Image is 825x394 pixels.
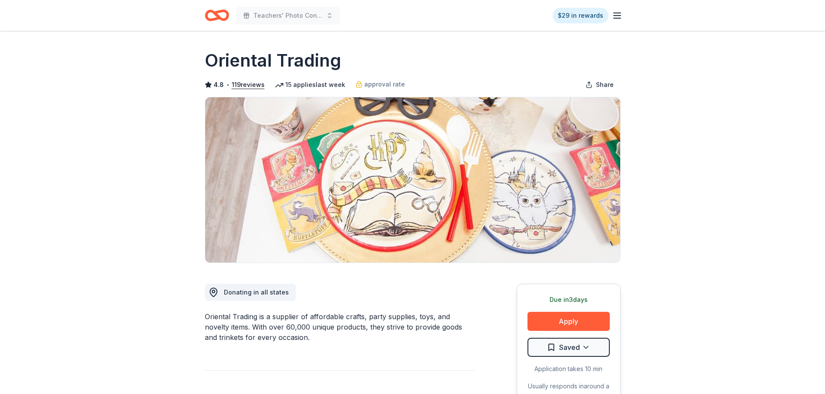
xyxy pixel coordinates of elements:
span: Donating in all states [224,288,289,296]
span: approval rate [364,79,405,90]
span: Share [596,80,614,90]
span: Teachers' Photo Contest [253,10,323,21]
span: 4.8 [214,80,224,90]
img: Image for Oriental Trading [205,97,620,263]
button: 119reviews [232,80,265,90]
a: $29 in rewards [553,8,608,23]
a: Home [205,5,229,26]
a: approval rate [356,79,405,90]
span: Saved [559,342,580,353]
div: Application takes 10 min [527,364,610,374]
div: 15 applies last week [275,80,345,90]
h1: Oriental Trading [205,48,341,73]
button: Teachers' Photo Contest [236,7,340,24]
button: Saved [527,338,610,357]
div: Oriental Trading is a supplier of affordable crafts, party supplies, toys, and novelty items. Wit... [205,311,475,343]
div: Due in 3 days [527,295,610,305]
button: Apply [527,312,610,331]
span: • [226,81,229,88]
button: Share [579,76,621,93]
